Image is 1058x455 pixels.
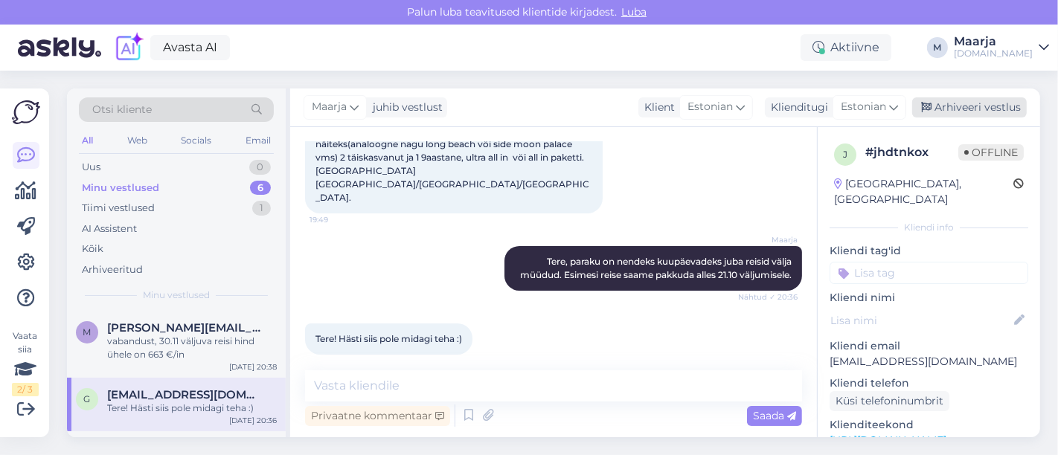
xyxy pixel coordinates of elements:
span: G [84,393,91,404]
div: Uus [82,160,100,175]
div: [DATE] 20:36 [229,415,277,426]
span: Saada [753,409,796,422]
div: [GEOGRAPHIC_DATA], [GEOGRAPHIC_DATA] [834,176,1013,207]
input: Lisa tag [830,262,1028,284]
span: Tere! Hästi siis pole midagi teha :) [315,333,462,344]
div: Aktiivne [801,34,891,61]
div: 1 [252,201,271,216]
div: Kõik [82,242,103,256]
input: Lisa nimi [830,312,1011,329]
p: Kliendi email [830,338,1028,354]
div: Web [124,131,150,150]
span: Minu vestlused [143,288,210,302]
span: 21:04 [310,355,365,367]
span: Tere, paraku on nendeks kuupäevadeks juba reisid välja müüdud. Esimesi reise saame pakkuda alles ... [520,256,794,280]
span: Otsi kliente [92,102,152,117]
div: Maarja [954,36,1033,48]
div: Tere! Hästi siis pole midagi teha :) [107,401,277,415]
a: Avasta AI [150,35,230,60]
div: juhib vestlust [367,100,443,115]
span: Hei! Kas teil on 11/12 oktoober algusega viimase [PERSON_NAME] pakkumist türki, veepargiga hotell... [315,112,589,203]
span: Maarja [312,99,347,115]
p: Kliendi tag'id [830,243,1028,259]
div: # jhdtnkox [865,143,958,161]
span: Nähtud ✓ 20:36 [738,291,798,303]
div: Arhiveeri vestlus [912,97,1027,117]
div: Klient [638,100,675,115]
a: [URL][DOMAIN_NAME] [830,433,946,447]
div: 6 [250,181,271,196]
div: Vaata siia [12,329,39,396]
span: Luba [617,5,651,19]
p: Kliendi telefon [830,375,1028,391]
div: M [927,37,948,58]
img: Askly Logo [12,100,40,124]
div: Email [243,131,274,150]
p: [EMAIL_ADDRESS][DOMAIN_NAME] [830,354,1028,370]
div: [DATE] 20:38 [229,361,277,372]
span: m [83,326,92,338]
div: Minu vestlused [82,181,159,196]
span: Maarja [742,234,798,245]
div: Tiimi vestlused [82,201,155,216]
a: Maarja[DOMAIN_NAME] [954,36,1049,59]
div: Arhiveeritud [82,262,143,277]
div: vabandust, 30.11 väljuva reisi hind ühele on 663 €/in [107,335,277,361]
span: Estonian [841,99,886,115]
span: Estonian [687,99,733,115]
div: Klienditugi [765,100,828,115]
p: Kliendi nimi [830,290,1028,306]
div: Privaatne kommentaar [305,406,450,426]
div: 2 / 3 [12,383,39,396]
div: AI Assistent [82,222,137,236]
p: Klienditeekond [830,417,1028,433]
div: Kliendi info [830,221,1028,234]
span: Gerlizopp@hotmail.com [107,388,262,401]
div: [DOMAIN_NAME] [954,48,1033,59]
div: 0 [249,160,271,175]
span: Offline [958,144,1024,161]
span: marge.metsa68@gmail.com [107,321,262,335]
span: j [843,149,847,160]
div: All [79,131,96,150]
img: explore-ai [113,32,144,63]
span: 19:49 [310,214,365,225]
div: Socials [178,131,214,150]
div: Küsi telefoninumbrit [830,391,949,411]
